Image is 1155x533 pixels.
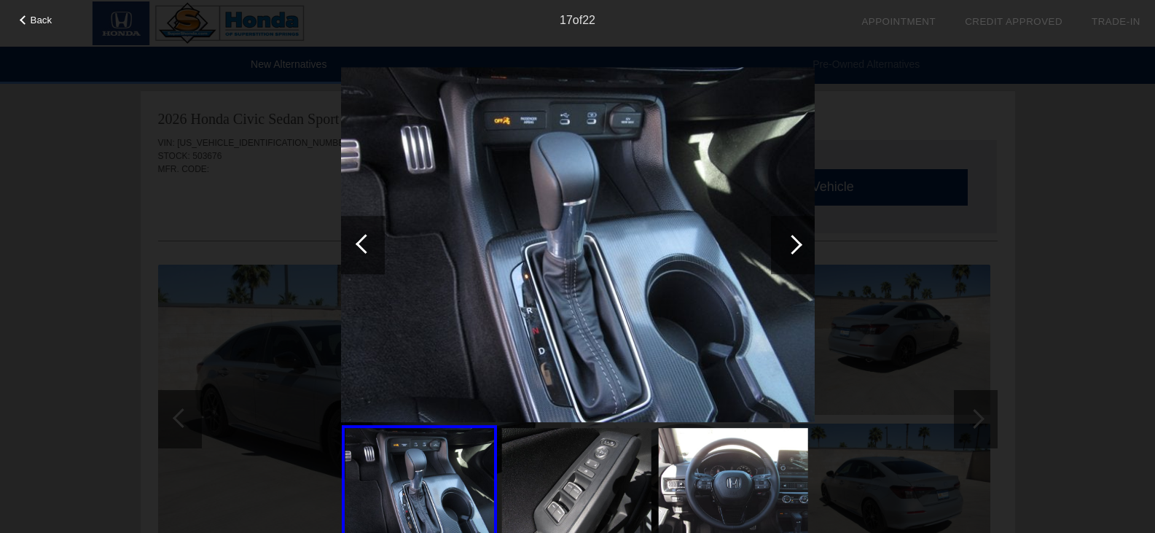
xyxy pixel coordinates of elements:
[341,67,815,423] img: 17.jpg
[861,16,936,27] a: Appointment
[31,15,52,26] span: Back
[560,14,573,26] span: 17
[965,16,1062,27] a: Credit Approved
[582,14,595,26] span: 22
[1092,16,1140,27] a: Trade-In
